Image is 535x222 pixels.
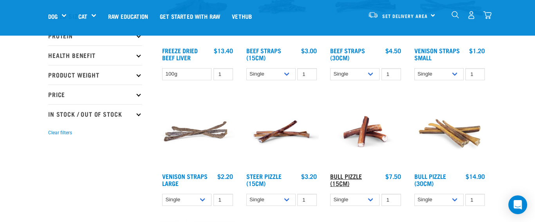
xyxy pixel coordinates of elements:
a: Bull Pizzle (15cm) [330,174,362,185]
input: 1 [465,194,485,206]
input: 1 [213,68,233,80]
a: Raw Education [102,0,154,32]
img: user.png [467,11,475,19]
p: Price [48,85,142,104]
a: Venison Straps Small [414,49,460,59]
a: Vethub [226,0,258,32]
a: Cat [78,12,87,21]
div: $7.50 [385,173,401,180]
input: 1 [297,68,317,80]
img: van-moving.png [368,11,378,18]
a: Beef Straps (30cm) [330,49,365,59]
p: In Stock / Out Of Stock [48,104,142,124]
div: $2.20 [217,173,233,180]
img: home-icon-1@2x.png [452,11,459,18]
a: Get started with Raw [154,0,226,32]
div: $14.90 [466,173,485,180]
button: Clear filters [48,129,72,136]
span: Set Delivery Area [382,14,428,17]
a: Steer Pizzle (15cm) [246,174,282,185]
input: 1 [381,194,401,206]
a: Bull Pizzle (30cm) [414,174,446,185]
img: Bull Pizzle [328,94,403,169]
input: 1 [465,68,485,80]
a: Freeze Dried Beef Liver [162,49,198,59]
input: 1 [381,68,401,80]
img: home-icon@2x.png [483,11,492,19]
p: Health Benefit [48,45,142,65]
img: Bull Pizzle 30cm for Dogs [412,94,487,169]
p: Product Weight [48,65,142,85]
a: Dog [48,12,58,21]
a: Beef Straps (15cm) [246,49,281,59]
div: Open Intercom Messenger [508,195,527,214]
a: Venison Straps Large [162,174,208,185]
input: 1 [297,194,317,206]
img: Stack of 3 Venison Straps Treats for Pets [160,94,235,169]
img: Raw Essentials Steer Pizzle 15cm [244,94,319,169]
div: $4.50 [385,47,401,54]
div: $1.20 [469,47,485,54]
div: $13.40 [214,47,233,54]
div: $3.00 [301,47,317,54]
input: 1 [213,194,233,206]
div: $3.20 [301,173,317,180]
